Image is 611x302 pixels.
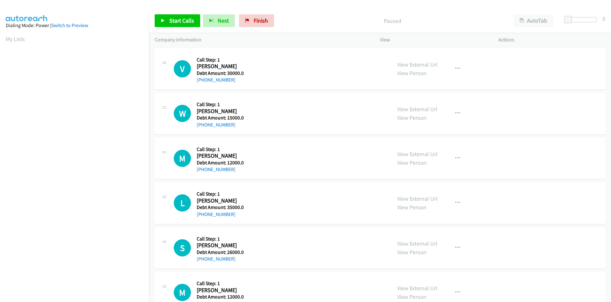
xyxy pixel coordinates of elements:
a: Switch to Preview [51,22,88,28]
a: View External Url [397,195,438,202]
a: View External Url [397,105,438,113]
a: View Person [397,69,426,77]
h2: [PERSON_NAME] [197,152,243,160]
span: Next [218,17,229,24]
a: [PHONE_NUMBER] [197,211,235,217]
a: My Lists [6,35,25,43]
div: The call is yet to be attempted [174,194,191,212]
p: Paused [283,17,502,25]
a: [PHONE_NUMBER] [197,77,235,83]
p: Company Information [155,36,369,44]
h1: S [174,239,191,256]
a: View External Url [397,61,438,68]
a: View Person [397,248,426,256]
h1: V [174,60,191,77]
a: Finish [239,14,274,27]
h1: M [174,284,191,301]
h5: Call Step: 1 [197,280,244,287]
h5: Debt Amount: 26000.0 [197,249,244,255]
h1: L [174,194,191,212]
div: Dialing Mode: Power | [6,22,143,29]
div: The call is yet to be attempted [174,105,191,122]
h5: Debt Amount: 12000.0 [197,160,244,166]
h2: [PERSON_NAME] [197,197,243,205]
a: [PHONE_NUMBER] [197,166,235,172]
h2: [PERSON_NAME] [197,287,243,294]
a: View External Url [397,150,438,158]
a: View External Url [397,284,438,292]
div: The call is yet to be attempted [174,150,191,167]
h5: Debt Amount: 15000.0 [197,115,244,121]
div: The call is yet to be attempted [174,239,191,256]
div: 0 [602,14,605,23]
a: View Person [397,114,426,121]
h5: Call Step: 1 [197,57,244,63]
h5: Call Step: 1 [197,146,244,153]
h5: Call Step: 1 [197,236,244,242]
h5: Debt Amount: 12000.0 [197,294,244,300]
p: Actions [498,36,605,44]
p: View [380,36,487,44]
h2: [PERSON_NAME] [197,108,243,115]
div: The call is yet to be attempted [174,60,191,77]
span: Start Calls [169,17,194,24]
a: [PHONE_NUMBER] [197,122,235,128]
button: Next [203,14,235,27]
h2: [PERSON_NAME] [197,63,243,70]
a: Start Calls [155,14,200,27]
h5: Debt Amount: 30000.0 [197,70,244,76]
a: View Person [397,293,426,300]
h5: Call Step: 1 [197,191,244,197]
h1: W [174,105,191,122]
span: Finish [254,17,268,24]
div: The call is yet to be attempted [174,284,191,301]
button: AutoTab [514,14,553,27]
h5: Debt Amount: 35000.0 [197,204,244,211]
a: View External Url [397,240,438,247]
a: [PHONE_NUMBER] [197,256,235,262]
h5: Call Step: 1 [197,101,244,108]
h2: [PERSON_NAME] [197,242,243,249]
a: View Person [397,159,426,166]
a: View Person [397,204,426,211]
h1: M [174,150,191,167]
